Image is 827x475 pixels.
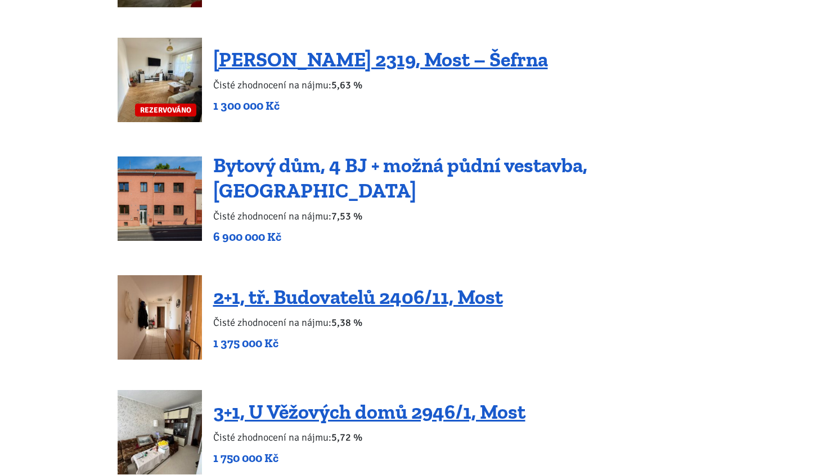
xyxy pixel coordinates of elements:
[213,400,525,424] a: 3+1, U Věžových domů 2946/1, Most
[213,335,503,351] p: 1 375 000 Kč
[213,77,548,93] p: Čisté zhodnocení na nájmu:
[213,98,548,114] p: 1 300 000 Kč
[331,316,362,329] b: 5,38 %
[213,153,587,203] a: Bytový dům, 4 BJ + možná půdní vestavba, [GEOGRAPHIC_DATA]
[213,229,710,245] p: 6 900 000 Kč
[135,104,196,116] span: REZERVOVÁNO
[213,47,548,71] a: [PERSON_NAME] 2319, Most – Šefrna
[331,431,362,443] b: 5,72 %
[213,208,710,224] p: Čisté zhodnocení na nájmu:
[331,210,362,222] b: 7,53 %
[118,38,202,122] a: REZERVOVÁNO
[213,450,525,466] p: 1 750 000 Kč
[213,285,503,309] a: 2+1, tř. Budovatelů 2406/11, Most
[331,79,362,91] b: 5,63 %
[213,315,503,330] p: Čisté zhodnocení na nájmu:
[213,429,525,445] p: Čisté zhodnocení na nájmu:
